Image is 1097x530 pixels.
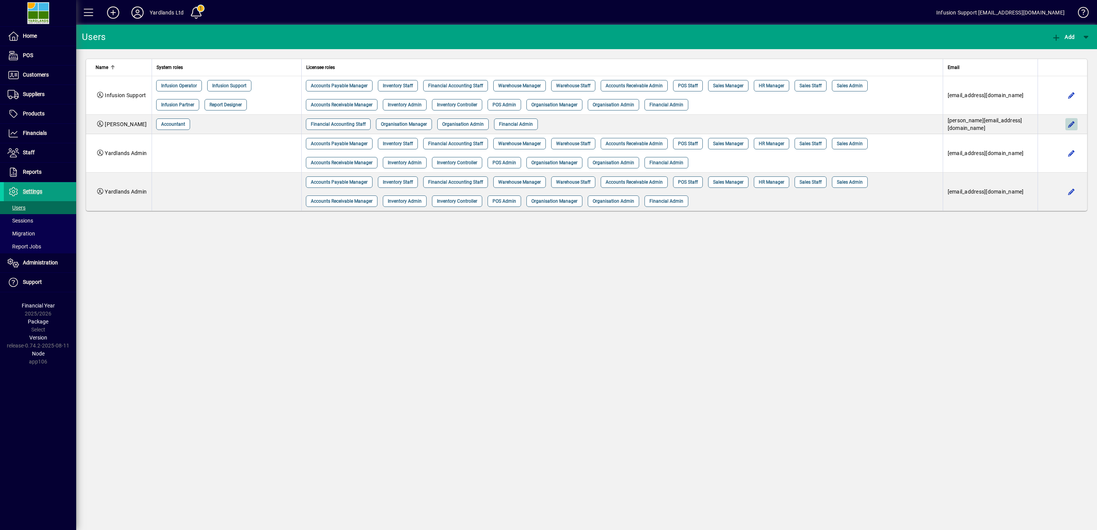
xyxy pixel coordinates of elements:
[383,140,413,147] span: Inventory Staff
[4,163,76,182] a: Reports
[101,6,125,19] button: Add
[759,178,784,186] span: HR Manager
[837,178,863,186] span: Sales Admin
[936,6,1065,19] div: Infusion Support [EMAIL_ADDRESS][DOMAIN_NAME]
[8,243,41,250] span: Report Jobs
[161,82,197,90] span: Infusion Operator
[649,159,683,167] span: Financial Admin
[311,140,368,147] span: Accounts Payable Manager
[311,120,366,128] span: Financial Accounting Staff
[649,197,683,205] span: Financial Admin
[8,205,26,211] span: Users
[161,120,185,128] span: Accountant
[4,27,76,46] a: Home
[948,189,1024,195] span: [EMAIL_ADDRESS][DOMAIN_NAME]
[498,82,541,90] span: Warehouse Manager
[381,120,427,128] span: Organisation Manager
[23,130,47,136] span: Financials
[493,197,516,205] span: POS Admin
[32,351,45,357] span: Node
[1065,147,1078,159] button: Edit
[800,82,822,90] span: Sales Staff
[948,150,1024,156] span: [EMAIL_ADDRESS][DOMAIN_NAME]
[606,82,663,90] span: Accounts Receivable Admin
[311,82,368,90] span: Accounts Payable Manager
[593,197,634,205] span: Organisation Admin
[606,178,663,186] span: Accounts Receivable Admin
[23,279,42,285] span: Support
[157,63,183,72] span: System roles
[493,159,516,167] span: POS Admin
[499,120,533,128] span: Financial Admin
[150,6,184,19] div: Yardlands Ltd
[161,101,194,109] span: Infusion Partner
[837,82,863,90] span: Sales Admin
[498,140,541,147] span: Warehouse Manager
[759,140,784,147] span: HR Manager
[1065,118,1078,130] button: Edit
[96,63,108,72] span: Name
[428,178,483,186] span: Financial Accounting Staff
[556,178,590,186] span: Warehouse Staff
[4,227,76,240] a: Migration
[4,143,76,162] a: Staff
[759,82,784,90] span: HR Manager
[23,169,42,175] span: Reports
[105,121,147,127] span: [PERSON_NAME]
[837,140,863,147] span: Sales Admin
[649,101,683,109] span: Financial Admin
[82,31,114,43] div: Users
[212,82,246,90] span: Infusion Support
[1052,34,1075,40] span: Add
[678,82,698,90] span: POS Staff
[498,178,541,186] span: Warehouse Manager
[713,178,744,186] span: Sales Manager
[388,101,422,109] span: Inventory Admin
[493,101,516,109] span: POS Admin
[388,197,422,205] span: Inventory Admin
[22,303,55,309] span: Financial Year
[1050,30,1076,44] button: Add
[23,91,45,97] span: Suppliers
[4,85,76,104] a: Suppliers
[105,189,147,195] span: Yardlands Admin
[8,218,33,224] span: Sessions
[713,82,744,90] span: Sales Manager
[4,240,76,253] a: Report Jobs
[23,72,49,78] span: Customers
[4,253,76,272] a: Administration
[96,63,147,72] div: Name
[437,159,477,167] span: Inventory Controller
[800,140,822,147] span: Sales Staff
[311,197,373,205] span: Accounts Receivable Manager
[593,101,634,109] span: Organisation Admin
[531,197,577,205] span: Organisation Manager
[4,214,76,227] a: Sessions
[4,124,76,143] a: Financials
[948,92,1024,98] span: [EMAIL_ADDRESS][DOMAIN_NAME]
[4,104,76,123] a: Products
[311,159,373,167] span: Accounts Receivable Manager
[1065,89,1078,101] button: Edit
[678,178,698,186] span: POS Staff
[531,101,577,109] span: Organisation Manager
[593,159,634,167] span: Organisation Admin
[1065,186,1078,198] button: Edit
[23,259,58,266] span: Administration
[948,117,1022,131] span: [PERSON_NAME][EMAIL_ADDRESS][DOMAIN_NAME]
[1072,2,1087,26] a: Knowledge Base
[209,101,242,109] span: Report Designer
[23,52,33,58] span: POS
[556,82,590,90] span: Warehouse Staff
[28,319,48,325] span: Package
[437,101,477,109] span: Inventory Controller
[306,63,335,72] span: Licensee roles
[23,33,37,39] span: Home
[437,197,477,205] span: Inventory Controller
[23,110,45,117] span: Products
[125,6,150,19] button: Profile
[311,178,368,186] span: Accounts Payable Manager
[4,273,76,292] a: Support
[4,46,76,65] a: POS
[23,149,35,155] span: Staff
